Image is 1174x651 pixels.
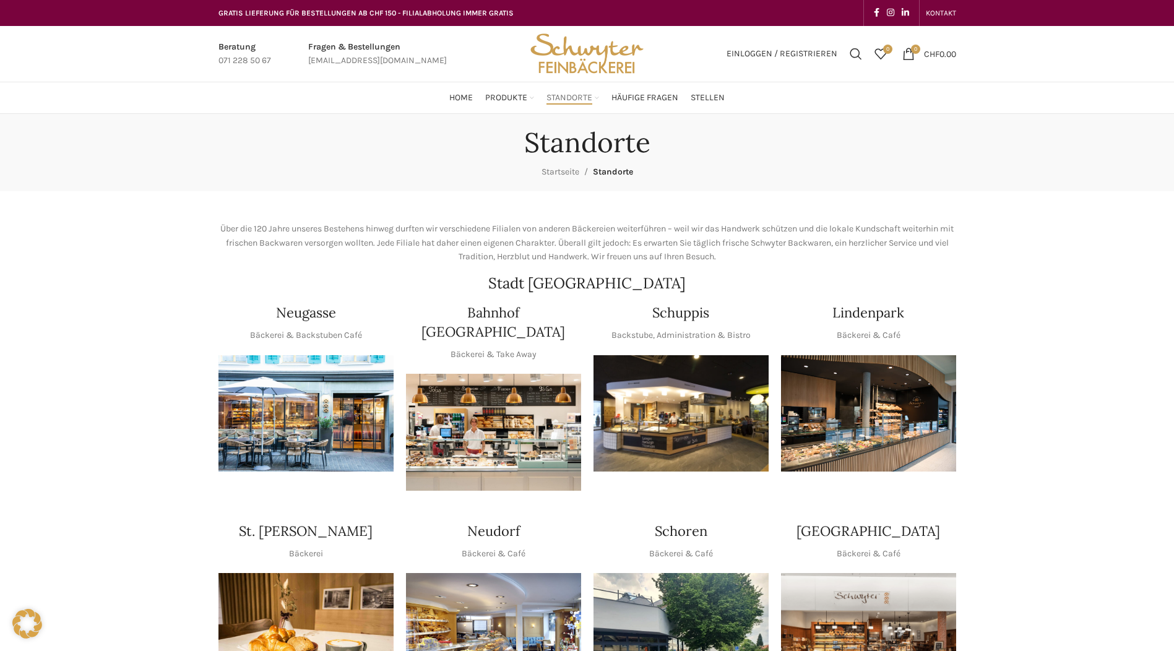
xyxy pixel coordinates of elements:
div: 1 / 1 [218,355,394,472]
p: Bäckerei & Café [837,329,900,342]
a: Standorte [546,85,599,110]
a: Startseite [542,166,579,177]
h4: Schuppis [652,303,709,322]
div: Main navigation [212,85,962,110]
span: GRATIS LIEFERUNG FÜR BESTELLUNGEN AB CHF 150 - FILIALABHOLUNG IMMER GRATIS [218,9,514,17]
div: Secondary navigation [920,1,962,25]
a: Home [449,85,473,110]
span: Einloggen / Registrieren [727,50,837,58]
h4: Neudorf [467,522,520,541]
h2: Stadt [GEOGRAPHIC_DATA] [218,276,956,291]
p: Über die 120 Jahre unseres Bestehens hinweg durften wir verschiedene Filialen von anderen Bäckere... [218,222,956,264]
a: Site logo [526,48,647,58]
img: Bäckerei Schwyter [526,26,647,82]
a: KONTAKT [926,1,956,25]
div: 1 / 1 [593,355,769,472]
a: Infobox link [218,40,271,68]
a: Stellen [691,85,725,110]
div: 1 / 1 [406,374,581,491]
h4: Bahnhof [GEOGRAPHIC_DATA] [406,303,581,342]
h4: Schoren [655,522,707,541]
p: Bäckerei & Café [837,547,900,561]
img: Neugasse [218,355,394,472]
a: 0 CHF0.00 [896,41,962,66]
a: Einloggen / Registrieren [720,41,844,66]
h4: St. [PERSON_NAME] [239,522,373,541]
img: Bahnhof St. Gallen [406,374,581,491]
span: CHF [924,48,939,59]
p: Bäckerei & Café [462,547,525,561]
h1: Standorte [524,126,650,159]
span: Standorte [593,166,633,177]
img: 017-e1571925257345 [781,355,956,472]
h4: [GEOGRAPHIC_DATA] [796,522,940,541]
a: Linkedin social link [898,4,913,22]
p: Backstube, Administration & Bistro [611,329,751,342]
a: Instagram social link [883,4,898,22]
a: Produkte [485,85,534,110]
a: 0 [868,41,893,66]
span: Standorte [546,92,592,104]
div: 1 / 1 [781,355,956,472]
span: Home [449,92,473,104]
h4: Neugasse [276,303,336,322]
a: Facebook social link [870,4,883,22]
h4: Lindenpark [832,303,904,322]
div: Meine Wunschliste [868,41,893,66]
p: Bäckerei & Take Away [451,348,537,361]
span: 0 [911,45,920,54]
p: Bäckerei & Backstuben Café [250,329,362,342]
span: KONTAKT [926,9,956,17]
a: Infobox link [308,40,447,68]
span: Häufige Fragen [611,92,678,104]
bdi: 0.00 [924,48,956,59]
img: 150130-Schwyter-013 [593,355,769,472]
p: Bäckerei [289,547,323,561]
a: Häufige Fragen [611,85,678,110]
a: Suchen [844,41,868,66]
span: Produkte [485,92,527,104]
span: 0 [883,45,892,54]
p: Bäckerei & Café [649,547,713,561]
span: Stellen [691,92,725,104]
